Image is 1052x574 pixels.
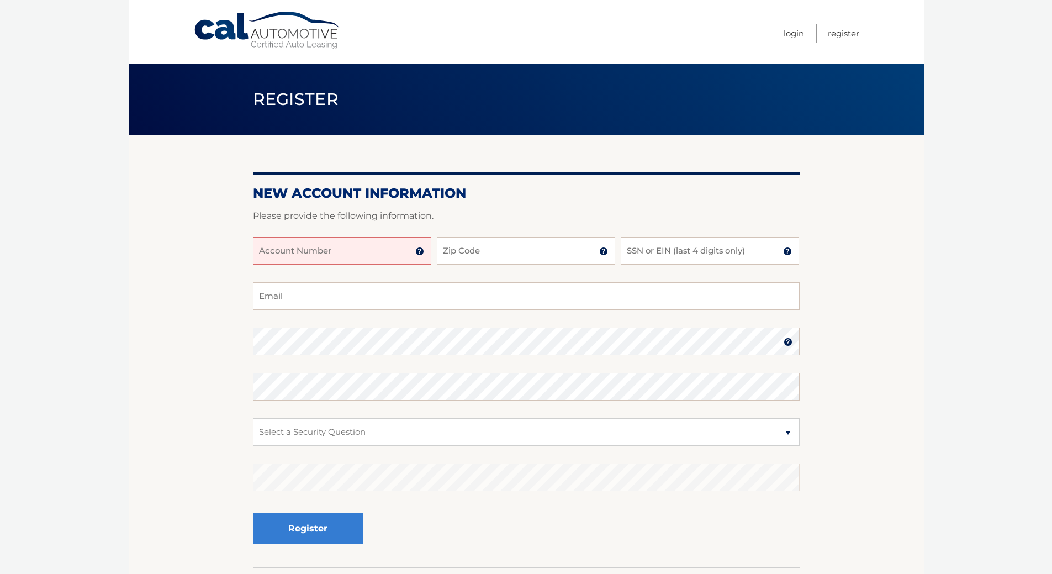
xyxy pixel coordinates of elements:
img: tooltip.svg [783,247,792,256]
h2: New Account Information [253,185,800,202]
a: Register [828,24,859,43]
a: Cal Automotive [193,11,342,50]
a: Login [784,24,804,43]
input: Zip Code [437,237,615,265]
input: Email [253,282,800,310]
img: tooltip.svg [415,247,424,256]
img: tooltip.svg [784,338,792,346]
img: tooltip.svg [599,247,608,256]
button: Register [253,513,363,544]
input: SSN or EIN (last 4 digits only) [621,237,799,265]
p: Please provide the following information. [253,208,800,224]
input: Account Number [253,237,431,265]
span: Register [253,89,339,109]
